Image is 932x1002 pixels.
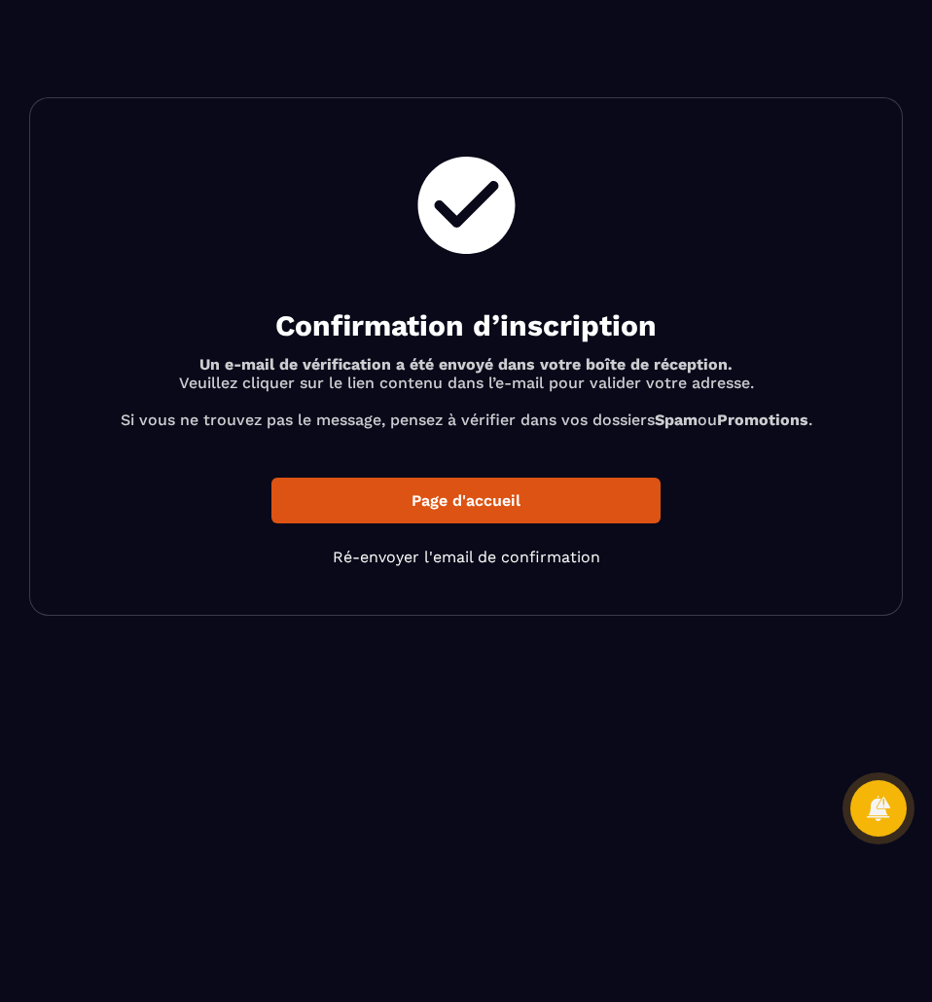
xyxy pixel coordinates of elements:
h2: Confirmation d’inscription [79,306,853,345]
b: Promotions [717,411,808,429]
p: Veuillez cliquer sur le lien contenu dans l’e-mail pour valider votre adresse. Si vous ne trouvez... [79,355,853,429]
a: Page d'accueil [271,478,661,523]
img: check [408,147,525,264]
b: Un e-mail de vérification a été envoyé dans votre boîte de réception. [199,355,733,374]
b: Spam [655,411,698,429]
a: Ré-envoyer l'email de confirmation [333,548,600,566]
